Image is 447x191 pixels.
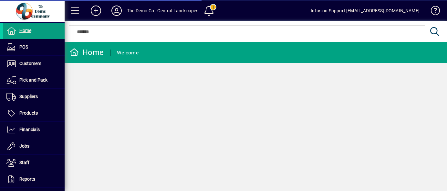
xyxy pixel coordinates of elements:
span: Suppliers [19,94,38,99]
a: Knowledge Base [426,1,439,22]
span: Customers [19,61,41,66]
button: Add [86,5,106,17]
span: Jobs [19,143,29,149]
div: Infusion Support [EMAIL_ADDRESS][DOMAIN_NAME] [311,6,420,16]
span: Home [19,28,31,33]
div: The Demo Co - Central Landscapes [127,6,199,16]
span: Financials [19,127,40,132]
button: Profile [106,5,127,17]
span: Products [19,110,38,116]
a: Suppliers [3,89,65,105]
a: Financials [3,122,65,138]
span: POS [19,44,28,50]
span: Pick and Pack [19,77,47,83]
a: Reports [3,171,65,187]
div: Welcome [117,48,139,58]
div: Home [69,47,104,58]
a: Products [3,105,65,121]
a: Customers [3,56,65,72]
a: Pick and Pack [3,72,65,88]
span: Reports [19,176,35,182]
span: Staff [19,160,29,165]
a: Staff [3,155,65,171]
a: POS [3,39,65,55]
a: Jobs [3,138,65,154]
